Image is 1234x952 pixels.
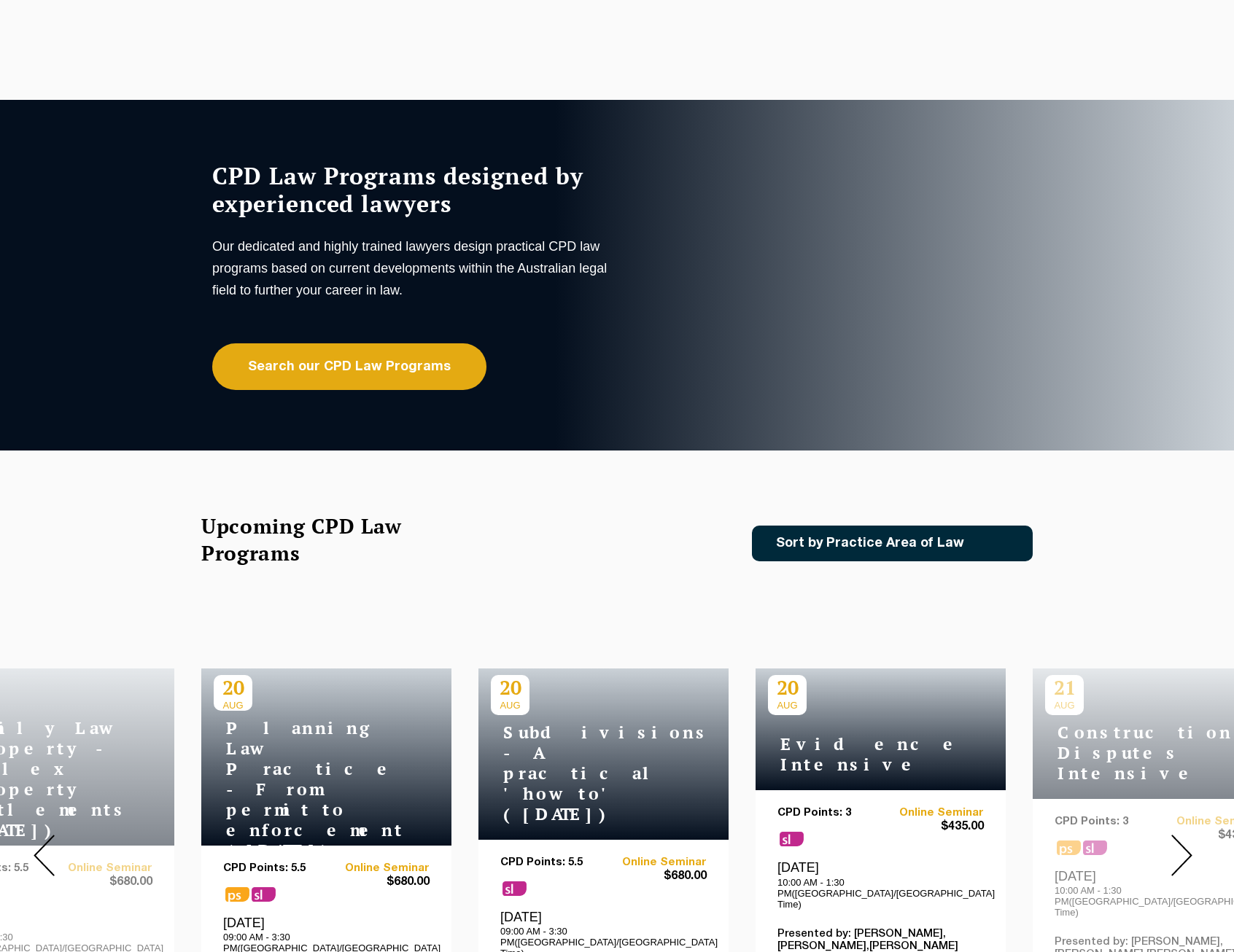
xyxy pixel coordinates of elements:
h2: Upcoming CPD Law Programs [201,512,438,566]
a: Online Seminar [604,857,707,869]
span: ps [225,887,249,902]
h4: Planning Law Practice - From permit to enforcement ([DATE]) [214,718,396,861]
h4: Subdivisions - A practical 'how to' ([DATE]) [491,722,673,824]
span: AUG [214,700,252,711]
a: Search our CPD Law Programs [212,343,486,390]
a: Online Seminar [327,862,430,875]
p: 20 [214,675,252,700]
span: AUG [768,700,807,711]
a: Online Seminar [881,807,985,819]
span: $435.00 [881,819,985,835]
p: 20 [768,675,807,700]
span: $680.00 [327,875,430,890]
p: 20 [491,675,529,700]
img: Next [1171,835,1192,876]
p: 10:00 AM - 1:30 PM([GEOGRAPHIC_DATA]/[GEOGRAPHIC_DATA] Time) [777,877,984,910]
p: Our dedicated and highly trained lawyers design practical CPD law programs based on current devel... [212,235,613,301]
h1: CPD Law Programs designed by experienced lawyers [212,162,613,217]
h4: Evidence Intensive [768,734,950,775]
img: Icon [987,537,1004,550]
div: [DATE] [777,859,984,909]
span: sl [252,887,276,902]
a: Sort by Practice Area of Law [752,526,1033,561]
span: sl [502,881,527,896]
span: $680.00 [604,869,707,884]
span: AUG [491,700,529,711]
img: Prev [34,835,55,876]
p: CPD Points: 5.5 [223,862,327,875]
p: CPD Points: 3 [777,807,881,819]
span: sl [780,832,804,846]
p: CPD Points: 5.5 [500,857,604,869]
